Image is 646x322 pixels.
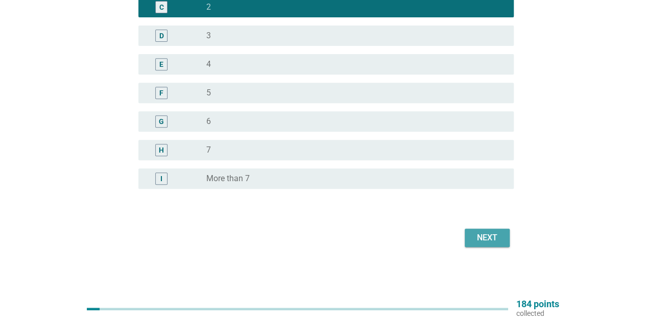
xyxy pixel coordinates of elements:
div: Next [473,232,501,244]
label: 3 [206,31,211,41]
div: H [159,145,164,156]
label: 5 [206,88,211,98]
div: D [159,31,164,41]
div: G [159,116,164,127]
label: 7 [206,145,211,155]
label: 4 [206,59,211,69]
div: F [159,88,163,98]
p: 184 points [516,300,559,309]
button: Next [465,229,510,247]
div: E [159,59,163,70]
label: 2 [206,2,211,12]
label: More than 7 [206,174,250,184]
div: I [160,174,162,184]
p: collected [516,309,559,318]
div: C [159,2,164,13]
label: 6 [206,116,211,127]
